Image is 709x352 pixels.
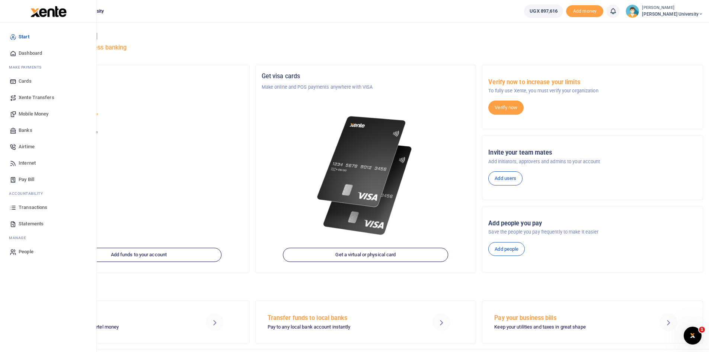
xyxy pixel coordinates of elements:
[482,301,703,343] a: Pay your business bills Keep your utilities and taxes in great shape
[6,244,90,260] a: People
[31,6,67,17] img: logo-large
[41,314,186,322] h5: Send Mobile Money
[6,232,90,244] li: M
[642,11,703,18] span: [PERSON_NAME] University
[6,155,90,171] a: Internet
[566,5,603,18] li: Toup your wallet
[494,314,640,322] h5: Pay your business bills
[488,79,697,86] h5: Verify now to increase your limits
[13,235,26,241] span: anage
[41,323,186,331] p: MTN mobile money and Airtel money
[6,122,90,139] a: Banks
[488,171,523,185] a: Add users
[35,112,243,120] p: [PERSON_NAME] University
[6,45,90,61] a: Dashboard
[56,248,221,262] a: Add funds to your account
[530,7,558,15] span: UGX 897,616
[699,327,705,333] span: 1
[6,171,90,188] a: Pay Bill
[35,101,243,109] h5: Account
[13,64,42,70] span: ake Payments
[566,8,603,13] a: Add money
[262,83,470,91] p: Make online and POS payments anywhere with VISA
[19,204,47,211] span: Transactions
[6,29,90,45] a: Start
[19,248,33,256] span: People
[35,83,243,91] p: [PERSON_NAME] University
[28,283,703,291] h4: Make a transaction
[19,94,54,101] span: Xente Transfers
[488,242,525,256] a: Add people
[684,327,702,345] iframe: Intercom live chat
[626,4,703,18] a: profile-user [PERSON_NAME] [PERSON_NAME] University
[28,32,703,40] h4: Hello [PERSON_NAME]
[488,228,697,236] p: Save the people you pay frequently to make it easier
[19,50,42,57] span: Dashboard
[255,301,476,343] a: Transfer funds to local banks Pay to any local bank account instantly
[626,4,639,18] img: profile-user
[19,33,29,41] span: Start
[268,323,413,331] p: Pay to any local bank account instantly
[524,4,563,18] a: UGX 897,616
[488,149,697,156] h5: Invite your team mates
[19,220,44,228] span: Statements
[314,109,418,243] img: xente-_physical_cards.png
[35,73,243,80] h5: Organization
[6,106,90,122] a: Mobile Money
[283,248,448,262] a: Get a virtual or physical card
[6,216,90,232] a: Statements
[566,5,603,18] span: Add money
[28,44,703,51] h5: Welcome to better business banking
[19,176,34,183] span: Pay Bill
[35,138,243,146] h5: UGX 897,616
[488,101,524,115] a: Verify now
[262,73,470,80] h5: Get visa cards
[15,191,43,196] span: countability
[6,188,90,199] li: Ac
[6,61,90,73] li: M
[28,301,249,343] a: Send Mobile Money MTN mobile money and Airtel money
[30,8,67,14] a: logo-small logo-large logo-large
[521,4,566,18] li: Wallet ballance
[19,143,35,150] span: Airtime
[642,5,703,11] small: [PERSON_NAME]
[19,159,36,167] span: Internet
[35,129,243,136] p: Your current account balance
[19,110,48,118] span: Mobile Money
[19,127,32,134] span: Banks
[6,199,90,216] a: Transactions
[488,220,697,227] h5: Add people you pay
[6,139,90,155] a: Airtime
[488,158,697,165] p: Add initiators, approvers and admins to your account
[268,314,413,322] h5: Transfer funds to local banks
[6,73,90,89] a: Cards
[19,77,32,85] span: Cards
[494,323,640,331] p: Keep your utilities and taxes in great shape
[488,87,697,95] p: To fully use Xente, you must verify your organization
[6,89,90,106] a: Xente Transfers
